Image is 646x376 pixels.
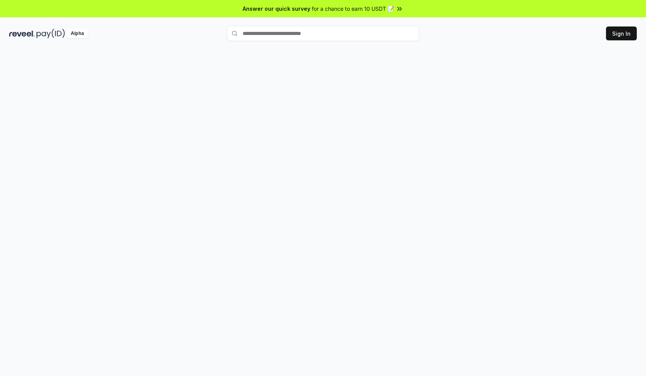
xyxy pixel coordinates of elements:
[9,29,35,38] img: reveel_dark
[606,27,637,40] button: Sign In
[312,5,394,13] span: for a chance to earn 10 USDT 📝
[243,5,310,13] span: Answer our quick survey
[67,29,88,38] div: Alpha
[37,29,65,38] img: pay_id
